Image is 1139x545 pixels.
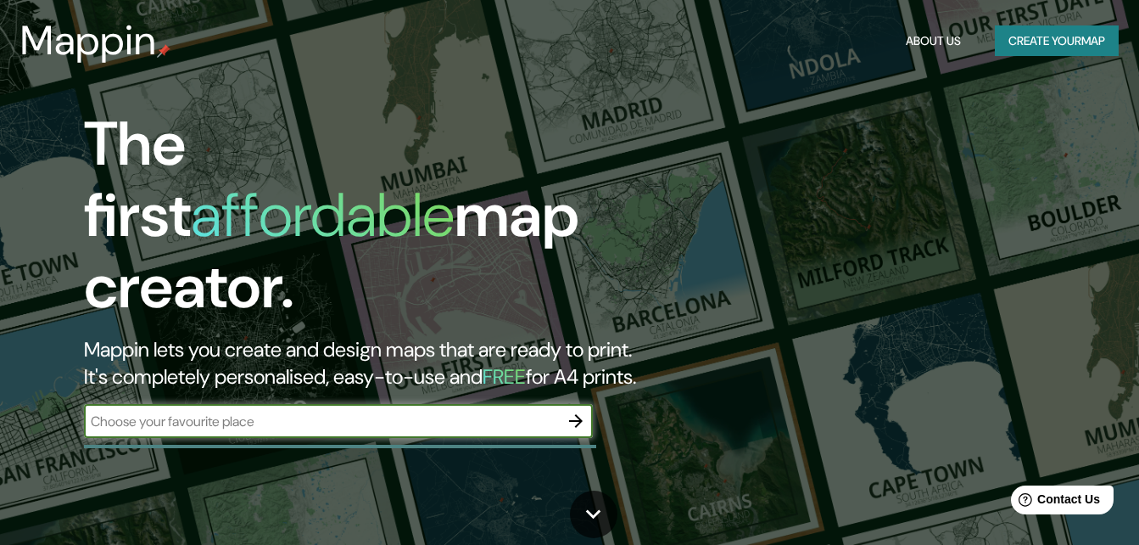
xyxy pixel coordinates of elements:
[988,479,1120,526] iframe: Help widget launcher
[899,25,968,57] button: About Us
[995,25,1119,57] button: Create yourmap
[191,176,455,255] h1: affordable
[84,336,654,390] h2: Mappin lets you create and design maps that are ready to print. It's completely personalised, eas...
[20,17,157,65] h3: Mappin
[483,363,526,390] h5: FREE
[157,44,170,58] img: mappin-pin
[84,412,559,431] input: Choose your favourite place
[84,109,654,336] h1: The first map creator.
